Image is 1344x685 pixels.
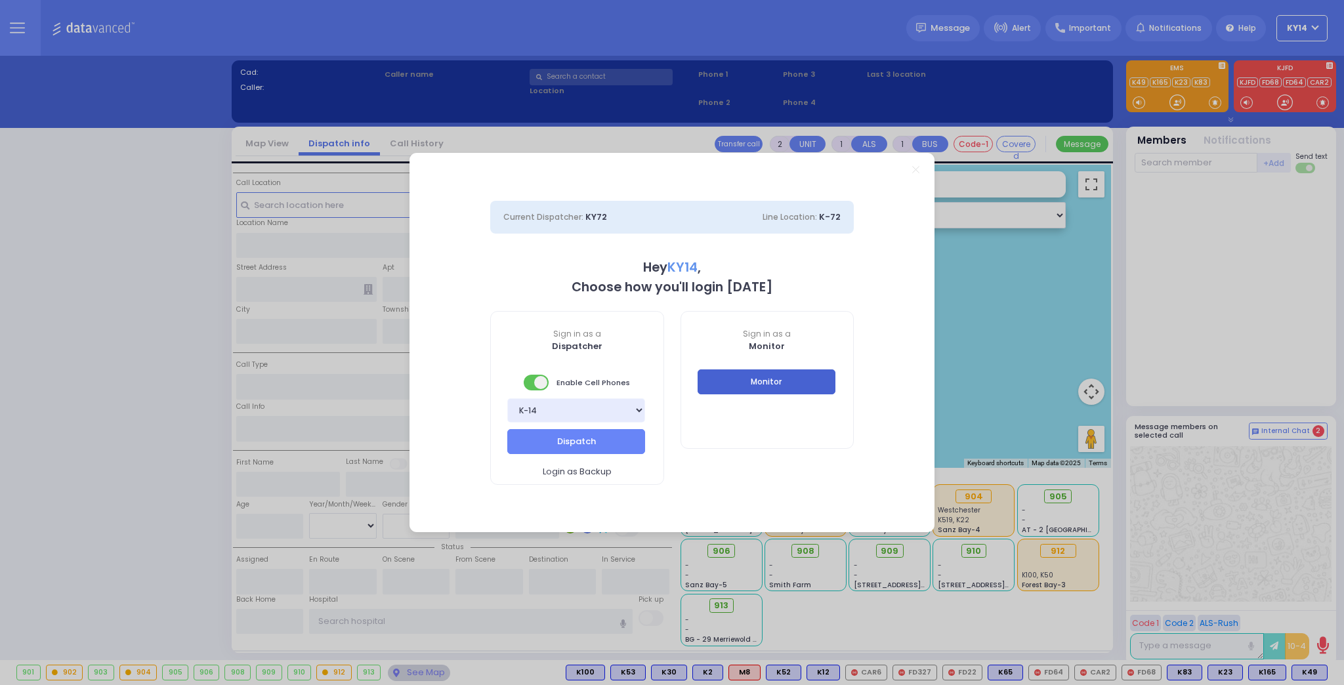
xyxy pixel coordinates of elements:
[698,369,835,394] button: Monitor
[524,373,630,392] span: Enable Cell Phones
[681,328,854,340] span: Sign in as a
[819,211,841,223] span: K-72
[503,211,583,222] span: Current Dispatcher:
[763,211,817,222] span: Line Location:
[643,259,701,276] b: Hey ,
[749,340,785,352] b: Monitor
[572,278,772,296] b: Choose how you'll login [DATE]
[491,328,663,340] span: Sign in as a
[507,429,645,454] button: Dispatch
[667,259,698,276] span: KY14
[552,340,602,352] b: Dispatcher
[585,211,607,223] span: KY72
[912,166,919,173] a: Close
[543,465,612,478] span: Login as Backup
